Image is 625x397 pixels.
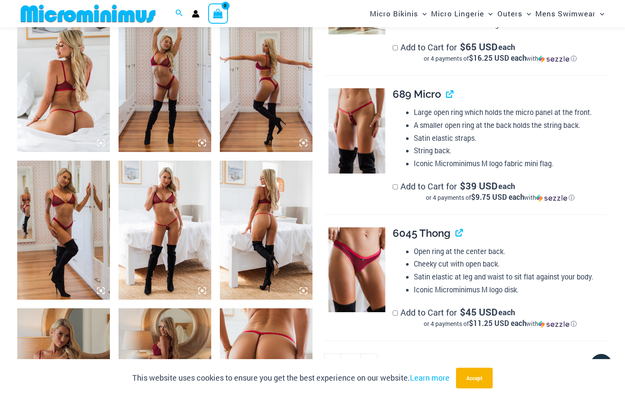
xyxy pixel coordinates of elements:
[119,161,211,299] img: Guilty Pleasures Red 1045 Bra 689 Micro
[538,320,569,328] img: Sezzle
[414,157,608,170] li: Iconic Microminimus M logo fabric mini flag.
[471,192,524,202] span: $9.75 USD each
[341,354,361,372] input: Product quantity
[410,372,450,383] a: Learn more
[414,257,608,270] li: Cheeky cut with open back.
[17,13,110,152] img: Guilty Pleasures Red 1045 Bra 689 Micro
[414,144,608,157] li: String back.
[414,283,608,296] li: Iconic Microminimus M logo disk.
[429,3,495,25] a: Micro LingerieMenu ToggleMenu Toggle
[495,3,533,25] a: OutersMenu ToggleMenu Toggle
[414,245,608,258] li: Open ring at the center back.
[17,161,110,299] img: Guilty Pleasures Red 1045 Bra 6045 Thong
[460,43,497,51] span: 65 USD
[393,54,608,63] div: or 4 payments of$16.25 USD eachwithSezzle Click to learn more about Sezzle
[460,306,466,318] span: $
[361,354,378,372] a: +
[418,3,427,25] span: Menu Toggle
[393,227,450,239] span: 6045 Thong
[460,180,466,192] span: $
[220,13,312,152] img: Guilty Pleasures Red 1045 Bra 6045 Thong
[469,318,526,328] span: $11.25 USD each
[538,55,569,63] img: Sezzle
[328,227,385,312] img: Guilty Pleasures Red 6045 Thong
[208,3,228,23] a: View Shopping Cart, empty
[393,307,608,328] label: Add to Cart for
[414,119,608,132] li: A smaller open ring at the back holds the string back.
[328,88,385,173] img: Guilty Pleasures Red 689 Micro
[414,132,608,145] li: Satin elastic straps.
[596,3,604,25] span: Menu Toggle
[324,354,341,372] a: -
[469,53,526,63] span: $16.25 USD each
[393,193,608,202] div: or 4 payments of with
[536,194,567,202] img: Sezzle
[393,310,398,316] input: Add to Cart for$45 USD eachor 4 payments of$11.25 USD eachwithSezzle Click to learn more about Se...
[393,54,608,63] div: or 4 payments of with
[497,3,522,25] span: Outers
[535,3,596,25] span: Mens Swimwear
[484,3,493,25] span: Menu Toggle
[456,368,493,388] button: Accept
[393,193,608,202] div: or 4 payments of$9.75 USD eachwithSezzle Click to learn more about Sezzle
[498,182,515,190] span: each
[533,3,606,25] a: Mens SwimwearMenu ToggleMenu Toggle
[460,308,497,316] span: 45 USD
[431,3,484,25] span: Micro Lingerie
[370,3,418,25] span: Micro Bikinis
[522,3,531,25] span: Menu Toggle
[393,319,608,328] div: or 4 payments of with
[393,180,608,202] label: Add to Cart for
[414,270,608,283] li: Satin elastic at leg and waist to sit flat against your body.
[498,308,515,316] span: each
[220,161,312,299] img: Guilty Pleasures Red 1045 Bra 689 Micro
[366,1,608,26] nav: Site Navigation
[132,372,450,385] p: This website uses cookies to ensure you get the best experience on our website.
[175,8,183,19] a: Search icon link
[393,319,608,328] div: or 4 payments of$11.25 USD eachwithSezzle Click to learn more about Sezzle
[192,10,200,18] a: Account icon link
[498,43,515,51] span: each
[460,40,466,53] span: $
[393,41,608,63] label: Add to Cart for
[368,3,429,25] a: Micro BikinisMenu ToggleMenu Toggle
[460,182,497,190] span: 39 USD
[119,13,211,152] img: Guilty Pleasures Red 1045 Bra 6045 Thong
[393,88,441,100] span: 689 Micro
[393,184,398,189] input: Add to Cart for$39 USD eachor 4 payments of$9.75 USD eachwithSezzle Click to learn more about Sezzle
[393,45,398,50] input: Add to Cart for$65 USD eachor 4 payments of$16.25 USD eachwithSezzle Click to learn more about Se...
[17,4,159,23] img: MM SHOP LOGO FLAT
[414,106,608,119] li: Large open ring which holds the micro panel at the front.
